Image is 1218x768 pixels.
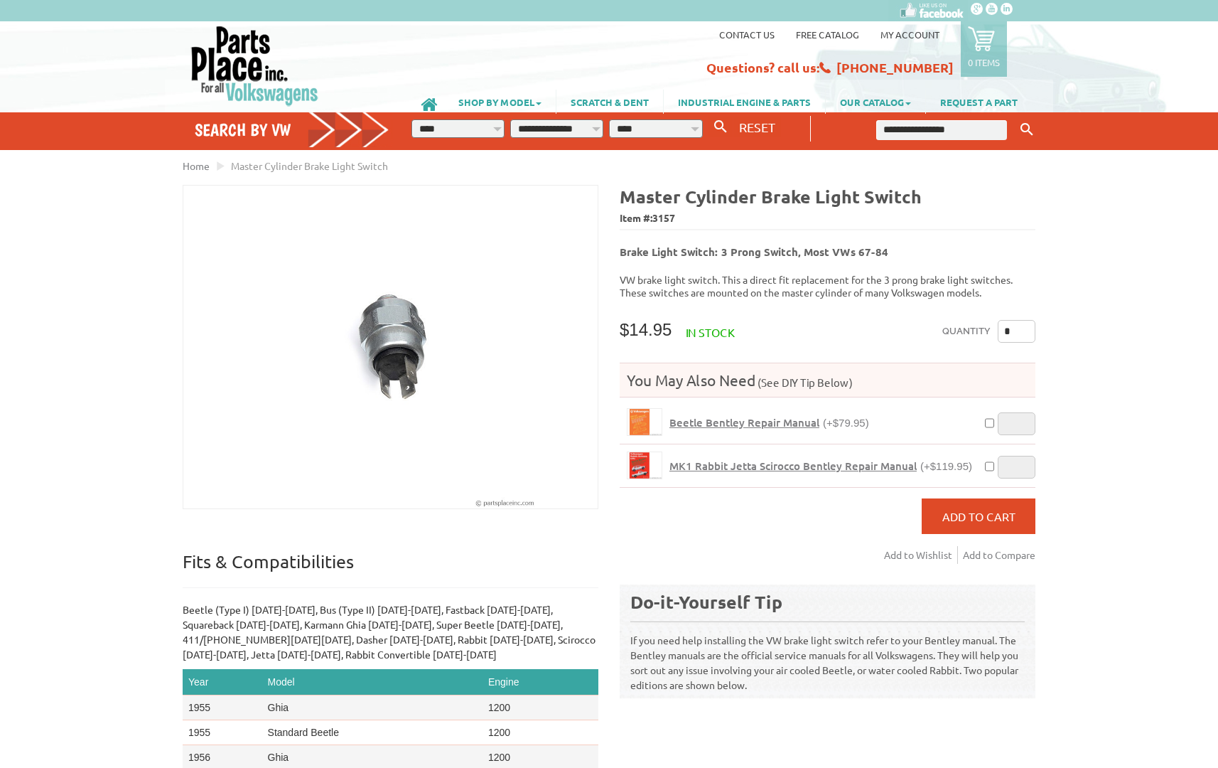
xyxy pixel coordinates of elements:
a: OUR CATALOG [826,90,925,114]
a: Add to Wishlist [884,546,958,564]
a: SHOP BY MODEL [444,90,556,114]
img: Beetle Bentley Repair Manual [627,409,662,435]
a: Beetle Bentley Repair Manual [627,408,662,436]
b: Brake Light Switch: 3 Prong Switch, Most VWs 67-84 [620,245,888,259]
td: Ghia [262,695,483,720]
p: If you need help installing the VW brake light switch refer to your Bentley manual. The Bentley m... [630,621,1025,693]
p: VW brake light switch. This a direct fit replacement for the 3 prong brake light switches. These ... [620,273,1035,299]
a: Home [183,159,210,172]
td: Standard Beetle [262,720,483,745]
b: Master Cylinder Brake Light Switch [620,185,922,208]
span: (See DIY Tip Below) [755,375,853,389]
td: 1200 [483,695,598,720]
a: 0 items [961,21,1007,77]
span: Beetle Bentley Repair Manual [669,415,819,430]
span: (+$119.95) [920,460,972,472]
img: Master Cylinder Brake Light Switch [183,186,598,508]
p: Fits & Compatibilities [183,550,598,588]
a: My Account [880,28,939,41]
a: Contact us [719,28,775,41]
p: Beetle (Type I) [DATE]-[DATE], Bus (Type II) [DATE]-[DATE], Fastback [DATE]-[DATE], Squareback [D... [183,602,598,662]
span: In stock [686,325,735,339]
td: 1200 [483,720,598,745]
th: Model [262,669,483,695]
button: Search By VW... [708,117,733,137]
th: Engine [483,669,598,695]
button: RESET [733,117,781,137]
span: $14.95 [620,320,672,339]
span: (+$79.95) [823,417,869,429]
a: REQUEST A PART [926,90,1032,114]
th: Year [183,669,262,695]
b: Do-it-Yourself Tip [630,590,782,613]
p: 0 items [968,56,1000,68]
span: Master Cylinder Brake Light Switch [231,159,388,172]
span: RESET [739,119,775,134]
button: Add to Cart [922,498,1035,534]
a: Free Catalog [796,28,859,41]
h4: You May Also Need [620,370,1035,390]
td: 1955 [183,695,262,720]
span: Add to Cart [942,509,1015,523]
a: Add to Compare [963,546,1035,564]
a: INDUSTRIAL ENGINE & PARTS [664,90,825,114]
td: 1955 [183,720,262,745]
label: Quantity [942,320,991,343]
span: MK1 Rabbit Jetta Scirocco Bentley Repair Manual [669,459,917,473]
img: MK1 Rabbit Jetta Scirocco Bentley Repair Manual [627,452,662,479]
img: Parts Place Inc! [190,25,320,107]
a: MK1 Rabbit Jetta Scirocco Bentley Repair Manual [627,452,662,479]
h4: Search by VW [195,119,389,140]
span: 3157 [652,211,675,224]
a: Beetle Bentley Repair Manual(+$79.95) [669,416,869,430]
a: MK1 Rabbit Jetta Scirocco Bentley Repair Manual(+$119.95) [669,459,972,473]
button: Keyword Search [1016,118,1038,142]
a: SCRATCH & DENT [556,90,663,114]
span: Item #: [620,208,1035,229]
